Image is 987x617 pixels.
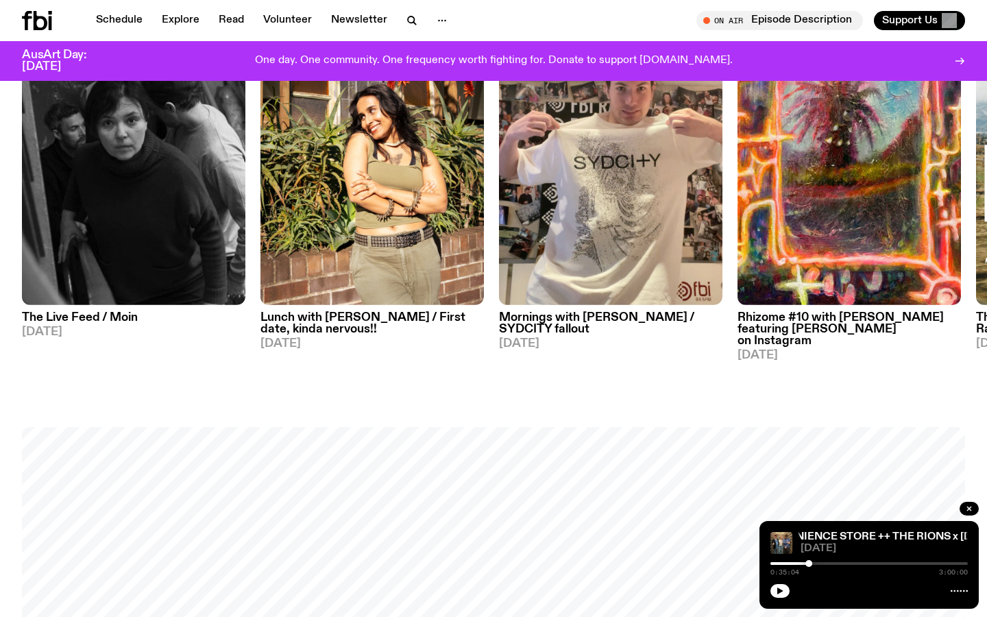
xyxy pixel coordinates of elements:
img: Jim in the fbi studio, showing off their white SYDCITY t-shirt. [499,7,722,305]
a: The Live Feed / Moin[DATE] [22,305,245,338]
h3: Mornings with [PERSON_NAME] / SYDCITY fallout [499,312,722,335]
a: Read [210,11,252,30]
span: Support Us [882,14,938,27]
a: Explore [154,11,208,30]
a: Mornings with [PERSON_NAME] / SYDCITY fallout[DATE] [499,305,722,350]
img: A black and white image of moin on stairs, looking up at the camera. [22,7,245,305]
img: Luci Avard, Roundabout Painting, from Deer Empty at Suite7a. [738,7,961,305]
span: 3:00:00 [939,569,968,576]
a: Schedule [88,11,151,30]
h3: Lunch with [PERSON_NAME] / First date, kinda nervous!! [260,312,484,335]
button: On AirEpisode Description [696,11,863,30]
h3: The Live Feed / Moin [22,312,245,324]
img: Tanya is standing in front of plants and a brick fence on a sunny day. She is looking to the left... [260,7,484,305]
h3: Rhizome #10 with [PERSON_NAME] featuring [PERSON_NAME] on Instagram [738,312,961,347]
a: Volunteer [255,11,320,30]
span: [DATE] [499,338,722,350]
span: [DATE] [738,350,961,361]
span: 0:35:04 [770,569,799,576]
a: Rhizome #10 with [PERSON_NAME] featuring [PERSON_NAME] on Instagram[DATE] [738,305,961,361]
a: Lunch with [PERSON_NAME] / First date, kinda nervous!![DATE] [260,305,484,350]
span: [DATE] [260,338,484,350]
h3: AusArt Day: [DATE] [22,49,110,73]
span: [DATE] [801,544,968,554]
p: One day. One community. One frequency worth fighting for. Donate to support [DOMAIN_NAME]. [255,55,733,67]
span: [DATE] [22,326,245,338]
button: Support Us [874,11,965,30]
a: Newsletter [323,11,395,30]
